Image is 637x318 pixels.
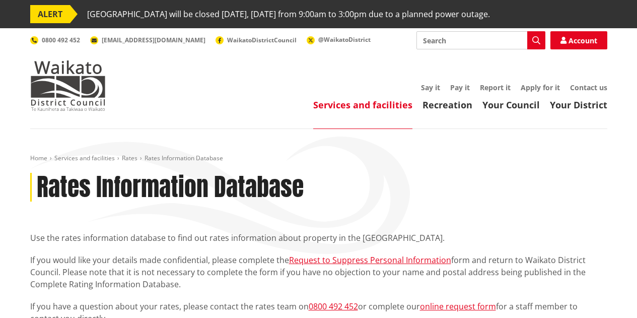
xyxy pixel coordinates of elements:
a: Services and facilities [313,99,412,111]
span: Rates Information Database [145,154,223,162]
a: Request to Suppress Personal Information [289,255,451,266]
nav: breadcrumb [30,154,607,163]
input: Search input [416,31,545,49]
a: Rates [122,154,137,162]
img: Waikato District Council - Te Kaunihera aa Takiwaa o Waikato [30,60,106,111]
a: Your Council [482,99,540,111]
span: [GEOGRAPHIC_DATA] will be closed [DATE], [DATE] from 9:00am to 3:00pm due to a planned power outage. [87,5,490,23]
h1: Rates Information Database [37,173,304,202]
a: Recreation [422,99,472,111]
p: Use the rates information database to find out rates information about property in the [GEOGRAPHI... [30,232,607,244]
span: 0800 492 452 [42,36,80,44]
a: [EMAIL_ADDRESS][DOMAIN_NAME] [90,36,205,44]
span: ALERT [30,5,70,23]
a: Home [30,154,47,162]
a: Pay it [450,83,470,92]
a: Your District [550,99,607,111]
a: Services and facilities [54,154,115,162]
a: 0800 492 452 [30,36,80,44]
a: Apply for it [521,83,560,92]
span: WaikatoDistrictCouncil [227,36,297,44]
a: WaikatoDistrictCouncil [216,36,297,44]
a: online request form [420,301,496,312]
p: If you would like your details made confidential, please complete the form and return to Waikato ... [30,254,607,290]
a: Contact us [570,83,607,92]
a: @WaikatoDistrict [307,35,371,44]
a: Report it [480,83,511,92]
a: 0800 492 452 [309,301,358,312]
a: Account [550,31,607,49]
span: @WaikatoDistrict [318,35,371,44]
a: Say it [421,83,440,92]
span: [EMAIL_ADDRESS][DOMAIN_NAME] [102,36,205,44]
